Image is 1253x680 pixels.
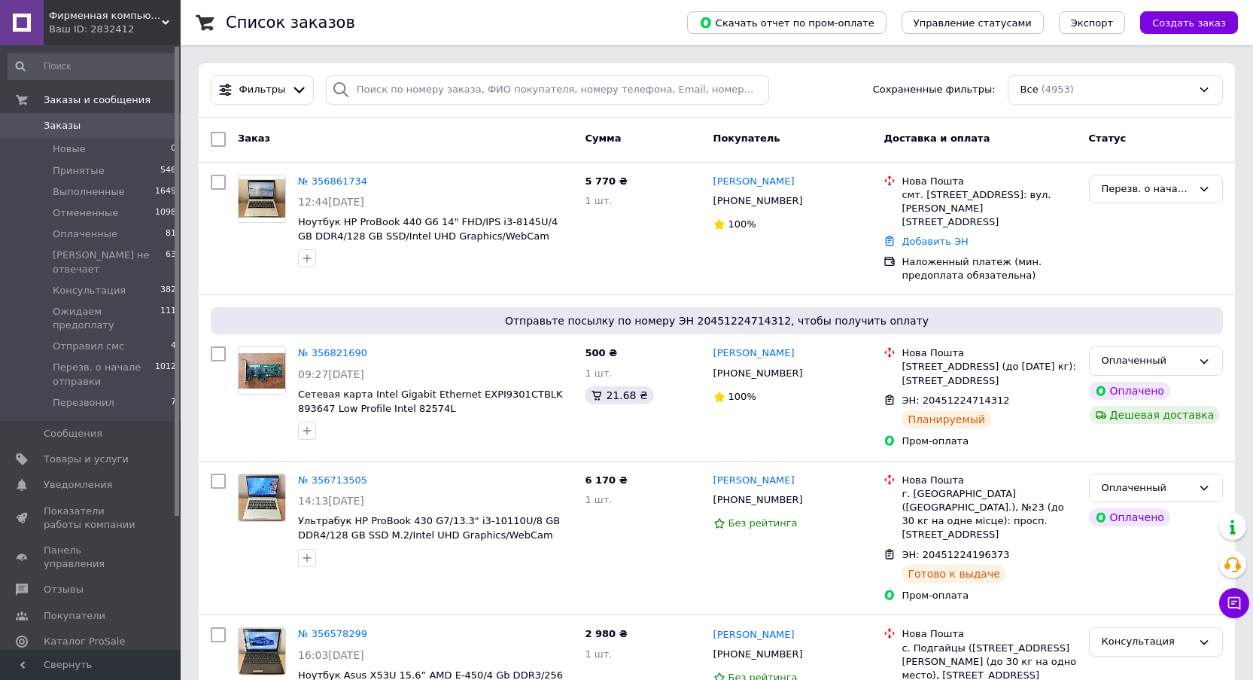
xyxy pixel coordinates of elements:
span: Скачать отчет по пром-оплате [699,16,874,29]
a: Ультрабук HP ProBook 430 G7/13.3" i3-10110U/8 GB DDR4/128 GB SSD M.2/Intel UHD Graphics/WebCam [298,515,560,541]
div: Нова Пошта [902,627,1076,641]
span: 1012 [155,361,176,388]
span: Отзывы [44,583,84,596]
span: 1649 [155,185,176,199]
span: Покупатель [713,133,780,144]
span: Сумма [585,133,621,144]
div: Готово к выдаче [902,565,1005,583]
div: Консультация [1102,634,1192,650]
span: 382 [160,284,176,297]
div: Оплачено [1089,382,1170,400]
span: 81 [166,227,176,241]
a: № 356713505 [298,474,367,486]
div: Оплаченный [1102,353,1192,369]
div: Нова Пошта [902,346,1076,360]
span: ЭН: 20451224714312 [902,395,1009,406]
div: смт. [STREET_ADDRESS]: вул. [PERSON_NAME][STREET_ADDRESS] [902,188,1076,230]
span: 1098 [155,206,176,220]
input: Поиск по номеру заказа, ФИО покупателя, номеру телефона, Email, номеру накладной [326,75,769,105]
span: [PHONE_NUMBER] [713,195,803,206]
span: Отправил смс [53,340,124,353]
span: 5 770 ₴ [585,175,627,187]
div: г. [GEOGRAPHIC_DATA] ([GEOGRAPHIC_DATA].), №23 (до 30 кг на одне місце): просп. [STREET_ADDRESS] [902,487,1076,542]
span: Каталог ProSale [44,635,125,648]
span: 1 шт. [585,367,612,379]
span: Все [1020,83,1039,97]
a: № 356578299 [298,628,367,639]
div: 21.68 ₴ [585,386,653,404]
button: Чат с покупателем [1219,588,1249,618]
span: Фирменная компьютерная техника из Европы [49,9,162,23]
div: Оплачено [1089,508,1170,526]
img: Фото товару [239,179,285,217]
span: [PHONE_NUMBER] [713,494,803,505]
span: [PERSON_NAME] не отвечает [53,249,166,276]
a: [PERSON_NAME] [713,346,795,361]
span: Панель управления [44,544,139,571]
span: Новые [53,142,86,156]
span: Фильтры [239,83,286,97]
a: Фото товару [238,346,286,395]
span: Уведомления [44,478,112,492]
span: Перезв. о начале отправки [53,361,155,388]
div: Пром-оплата [902,589,1076,602]
span: 500 ₴ [585,347,617,358]
span: 16:03[DATE] [298,649,364,661]
span: 0 [171,142,176,156]
span: 1 шт. [585,195,612,206]
img: Фото товару [239,353,285,389]
a: [PERSON_NAME] [713,474,795,488]
span: Покупатели [44,609,105,623]
div: Ваш ID: 2832412 [49,23,181,36]
div: Нова Пошта [902,175,1076,188]
span: 546 [160,164,176,178]
span: Статус [1089,133,1127,144]
span: 6 170 ₴ [585,474,627,486]
span: 1 шт. [585,648,612,660]
span: 100% [728,218,756,230]
button: Управление статусами [902,11,1044,34]
div: Перезв. о начале отправки [1102,181,1192,197]
span: Отправьте посылку по номеру ЭН 20451224714312, чтобы получить оплату [217,313,1217,328]
span: Выполненные [53,185,125,199]
img: Фото товару [239,474,285,521]
span: Сообщения [44,427,102,441]
span: Товары и услуги [44,453,129,466]
div: Наложенный платеж (мин. предоплата обязательна) [902,255,1076,282]
span: 100% [728,391,756,402]
button: Скачать отчет по пром-оплате [687,11,887,34]
a: Фото товару [238,474,286,522]
div: Пром-оплата [902,435,1076,448]
span: Заказ [238,133,270,144]
button: Экспорт [1059,11,1125,34]
span: Экспорт [1071,17,1113,29]
a: № 356821690 [298,347,367,358]
span: Оплаченные [53,227,117,241]
button: Создать заказ [1140,11,1238,34]
span: ЭН: 20451224196373 [902,549,1009,560]
span: 4 [171,340,176,353]
a: Фото товару [238,627,286,675]
div: Нова Пошта [902,474,1076,487]
span: 63 [166,249,176,276]
a: [PERSON_NAME] [713,628,795,642]
span: Заказы и сообщения [44,93,151,107]
span: Ноутбук HP ProBook 440 G6 14" FHD/IPS i3-8145U/4 GB DDR4/128 GB SSD/Intel UHD Graphics/WebCam [298,216,558,242]
span: (4953) [1042,84,1074,95]
span: [PHONE_NUMBER] [713,648,803,660]
span: 7 [171,396,176,410]
input: Поиск [8,53,178,80]
span: 2 980 ₴ [585,628,627,639]
a: Добавить ЭН [902,236,968,247]
span: Без рейтинга [728,517,798,529]
span: Управление статусами [914,17,1032,29]
span: 1 шт. [585,494,612,505]
span: [PHONE_NUMBER] [713,367,803,379]
a: Сетевая карта Intel Gigabit Ethernet EXPI9301CTBLK 893647 Low Profile Intel 82574L [298,389,563,414]
span: 09:27[DATE] [298,368,364,380]
span: Доставка и оплата [883,133,990,144]
span: 14:13[DATE] [298,495,364,507]
span: Заказы [44,119,81,133]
